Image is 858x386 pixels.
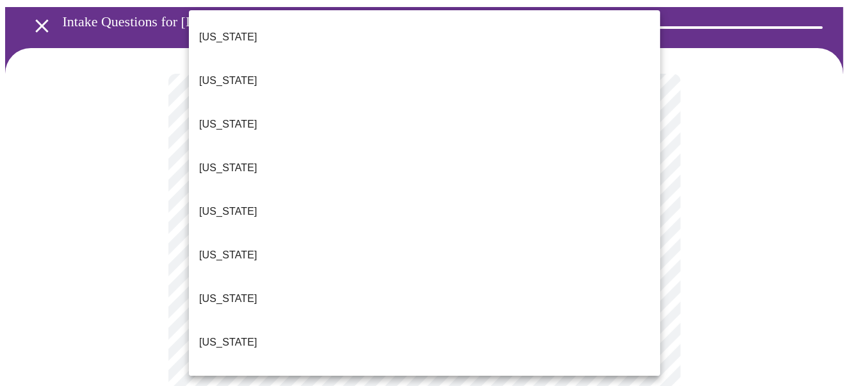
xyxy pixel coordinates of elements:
[199,248,257,263] p: [US_STATE]
[199,73,257,88] p: [US_STATE]
[199,335,257,350] p: [US_STATE]
[199,29,257,45] p: [US_STATE]
[199,204,257,219] p: [US_STATE]
[199,291,257,306] p: [US_STATE]
[199,160,257,176] p: [US_STATE]
[199,117,257,132] p: [US_STATE]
